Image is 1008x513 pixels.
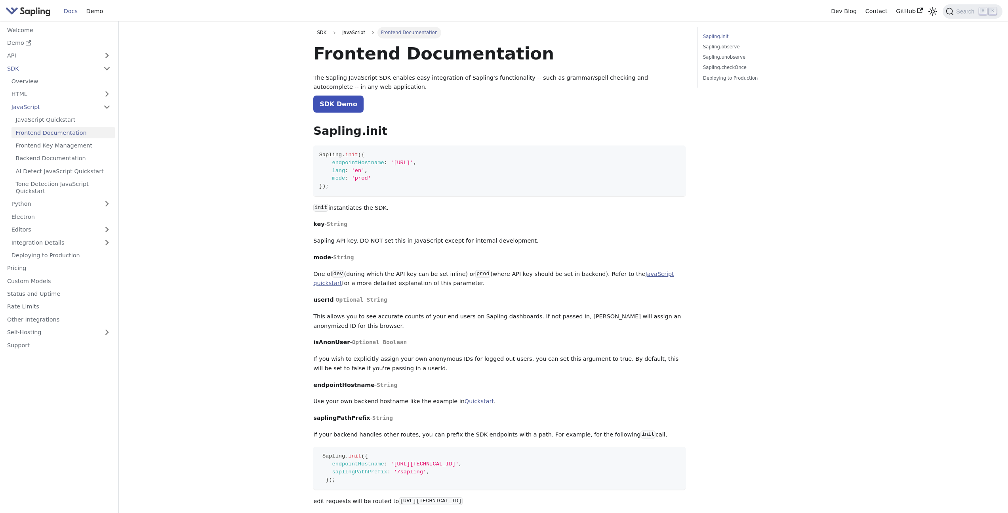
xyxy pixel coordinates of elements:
span: Search [954,8,979,15]
a: JavaScript [7,101,115,113]
a: Deploying to Production [703,75,810,82]
a: JavaScript Quickstart [11,114,115,126]
a: Frontend Key Management [11,140,115,151]
p: If your backend handles other routes, you can prefix the SDK endpoints with a path. For example, ... [313,430,686,440]
span: : [384,461,387,467]
kbd: ⌘ [979,8,987,15]
span: . [345,453,348,459]
p: - [313,413,686,423]
a: SDK [313,27,330,38]
strong: key [313,221,324,227]
code: prod [475,270,490,278]
span: String [377,382,397,388]
a: Overview [7,76,115,87]
button: Collapse sidebar category 'SDK' [99,63,115,74]
a: Deploying to Production [7,250,115,261]
p: edit requests will be routed to [313,497,686,506]
span: : [387,469,391,475]
a: Sapling.init [703,33,810,40]
p: The Sapling JavaScript SDK enables easy integration of Sapling's functionality -- such as grammar... [313,73,686,92]
a: Welcome [3,24,115,36]
kbd: K [989,8,997,15]
h1: Frontend Documentation [313,43,686,64]
a: SDK [3,63,99,74]
span: String [333,254,354,260]
p: - [313,220,686,229]
a: Rate Limits [3,301,115,312]
span: { [364,453,368,459]
nav: Breadcrumbs [313,27,686,38]
p: - [313,381,686,390]
code: init [313,204,328,212]
span: init [348,453,361,459]
a: Other Integrations [3,314,115,325]
a: Status and Uptime [3,288,115,300]
a: Contact [861,5,892,17]
span: . [342,152,345,158]
span: lang [332,168,345,174]
span: '[URL][TECHNICAL_ID]' [391,461,459,467]
span: String [327,221,347,227]
p: Use your own backend hostname like the example in . [313,397,686,406]
strong: endpointHostname [313,382,375,388]
span: : [384,160,387,166]
a: Support [3,339,115,351]
span: ( [358,152,361,158]
span: mode [332,175,345,181]
span: , [364,168,368,174]
a: Docs [59,5,82,17]
a: Sapling.observe [703,43,810,51]
a: Demo [3,37,115,49]
a: Sapling.ai [6,6,53,17]
p: One of (during which the API key can be set inline) or (where API key should be set in backend). ... [313,270,686,289]
span: : [345,168,348,174]
span: 'prod' [352,175,371,181]
img: Sapling.ai [6,6,51,17]
a: Editors [7,224,99,235]
span: endpointHostname [332,461,384,467]
strong: isAnonUser [313,339,350,345]
button: Expand sidebar category 'API' [99,50,115,61]
span: Sapling [319,152,342,158]
a: Sapling.unobserve [703,54,810,61]
p: This allows you to see accurate counts of your end users on Sapling dashboards. If not passed in,... [313,312,686,331]
a: Custom Models [3,275,115,287]
span: endpointHostname [332,160,384,166]
strong: userId [313,297,333,303]
a: Backend Documentation [11,153,115,164]
span: : [345,175,348,181]
p: Sapling API key. DO NOT set this in JavaScript except for internal development. [313,236,686,246]
span: } [319,183,322,189]
h2: Sapling.init [313,124,686,138]
span: 'en' [352,168,365,174]
span: Frontend Documentation [377,27,442,38]
a: Frontend Documentation [11,127,115,138]
p: - [313,338,686,347]
a: GitHub [892,5,927,17]
span: , [426,469,429,475]
a: API [3,50,99,61]
code: dev [332,270,344,278]
span: JavaScript [339,27,369,38]
a: Python [7,198,115,210]
span: Optional String [336,297,387,303]
a: Demo [82,5,107,17]
span: ; [332,477,335,483]
a: JavaScript quickstart [313,271,674,287]
a: AI Detect JavaScript Quickstart [11,165,115,177]
a: Integration Details [7,237,115,248]
button: Switch between dark and light mode (currently light mode) [927,6,939,17]
span: ) [322,183,326,189]
p: - [313,295,686,305]
a: Tone Detection JavaScript Quickstart [11,178,115,197]
span: } [326,477,329,483]
span: ( [361,453,364,459]
a: Dev Blog [827,5,861,17]
strong: saplingPathPrefix [313,415,370,421]
a: Electron [7,211,115,222]
span: init [345,152,358,158]
a: HTML [7,88,115,100]
span: '[URL]' [391,160,413,166]
strong: mode [313,254,331,260]
span: { [361,152,364,158]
